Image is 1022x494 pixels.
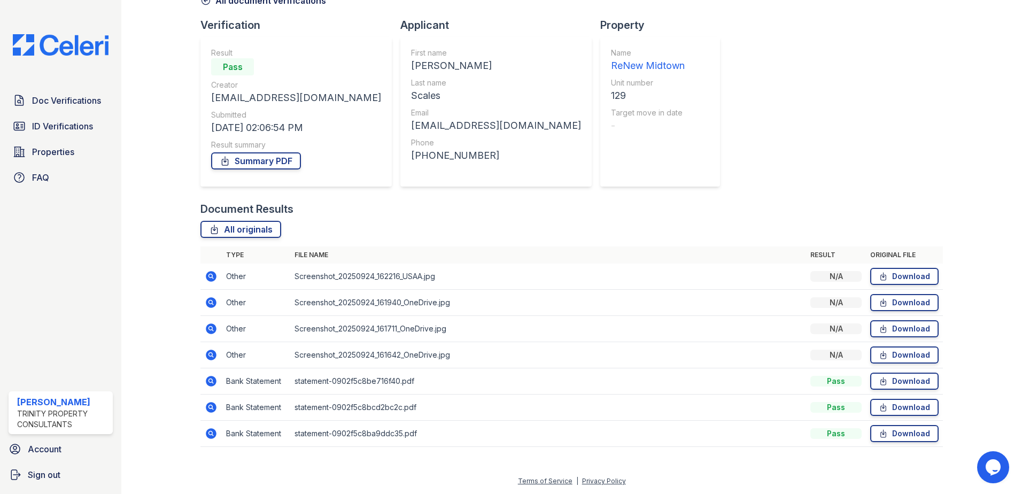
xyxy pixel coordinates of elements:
[870,268,939,285] a: Download
[411,48,581,58] div: First name
[411,148,581,163] div: [PHONE_NUMBER]
[9,115,113,137] a: ID Verifications
[290,421,806,447] td: statement-0902f5c8ba9ddc35.pdf
[810,297,862,308] div: N/A
[222,395,290,421] td: Bank Statement
[222,290,290,316] td: Other
[870,294,939,311] a: Download
[600,18,729,33] div: Property
[211,80,381,90] div: Creator
[222,421,290,447] td: Bank Statement
[810,350,862,360] div: N/A
[290,342,806,368] td: Screenshot_20250924_161642_OneDrive.jpg
[290,368,806,395] td: statement-0902f5c8be716f40.pdf
[200,202,293,217] div: Document Results
[611,48,685,73] a: Name ReNew Midtown
[870,399,939,416] a: Download
[576,477,578,485] div: |
[518,477,572,485] a: Terms of Service
[4,438,117,460] a: Account
[611,118,685,133] div: -
[810,323,862,334] div: N/A
[611,58,685,73] div: ReNew Midtown
[290,246,806,264] th: File name
[211,110,381,120] div: Submitted
[211,48,381,58] div: Result
[582,477,626,485] a: Privacy Policy
[222,246,290,264] th: Type
[411,137,581,148] div: Phone
[9,90,113,111] a: Doc Verifications
[200,221,281,238] a: All originals
[28,468,60,481] span: Sign out
[400,18,600,33] div: Applicant
[290,395,806,421] td: statement-0902f5c8bcd2bc2c.pdf
[17,396,109,408] div: [PERSON_NAME]
[810,428,862,439] div: Pass
[810,376,862,387] div: Pass
[222,264,290,290] td: Other
[9,141,113,163] a: Properties
[411,107,581,118] div: Email
[211,152,301,169] a: Summary PDF
[611,107,685,118] div: Target move in date
[411,58,581,73] div: [PERSON_NAME]
[977,451,1011,483] iframe: chat widget
[611,78,685,88] div: Unit number
[611,88,685,103] div: 129
[211,58,254,75] div: Pass
[611,48,685,58] div: Name
[9,167,113,188] a: FAQ
[4,34,117,56] img: CE_Logo_Blue-a8612792a0a2168367f1c8372b55b34899dd931a85d93a1a3d3e32e68fde9ad4.png
[211,120,381,135] div: [DATE] 02:06:54 PM
[211,90,381,105] div: [EMAIL_ADDRESS][DOMAIN_NAME]
[222,342,290,368] td: Other
[806,246,866,264] th: Result
[17,408,109,430] div: Trinity Property Consultants
[411,88,581,103] div: Scales
[211,140,381,150] div: Result summary
[28,443,61,456] span: Account
[870,346,939,364] a: Download
[290,264,806,290] td: Screenshot_20250924_162216_USAA.jpg
[870,373,939,390] a: Download
[870,425,939,442] a: Download
[32,120,93,133] span: ID Verifications
[866,246,943,264] th: Original file
[222,316,290,342] td: Other
[32,94,101,107] span: Doc Verifications
[32,171,49,184] span: FAQ
[411,118,581,133] div: [EMAIL_ADDRESS][DOMAIN_NAME]
[32,145,74,158] span: Properties
[222,368,290,395] td: Bank Statement
[290,290,806,316] td: Screenshot_20250924_161940_OneDrive.jpg
[411,78,581,88] div: Last name
[810,402,862,413] div: Pass
[290,316,806,342] td: Screenshot_20250924_161711_OneDrive.jpg
[200,18,400,33] div: Verification
[810,271,862,282] div: N/A
[4,464,117,485] a: Sign out
[870,320,939,337] a: Download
